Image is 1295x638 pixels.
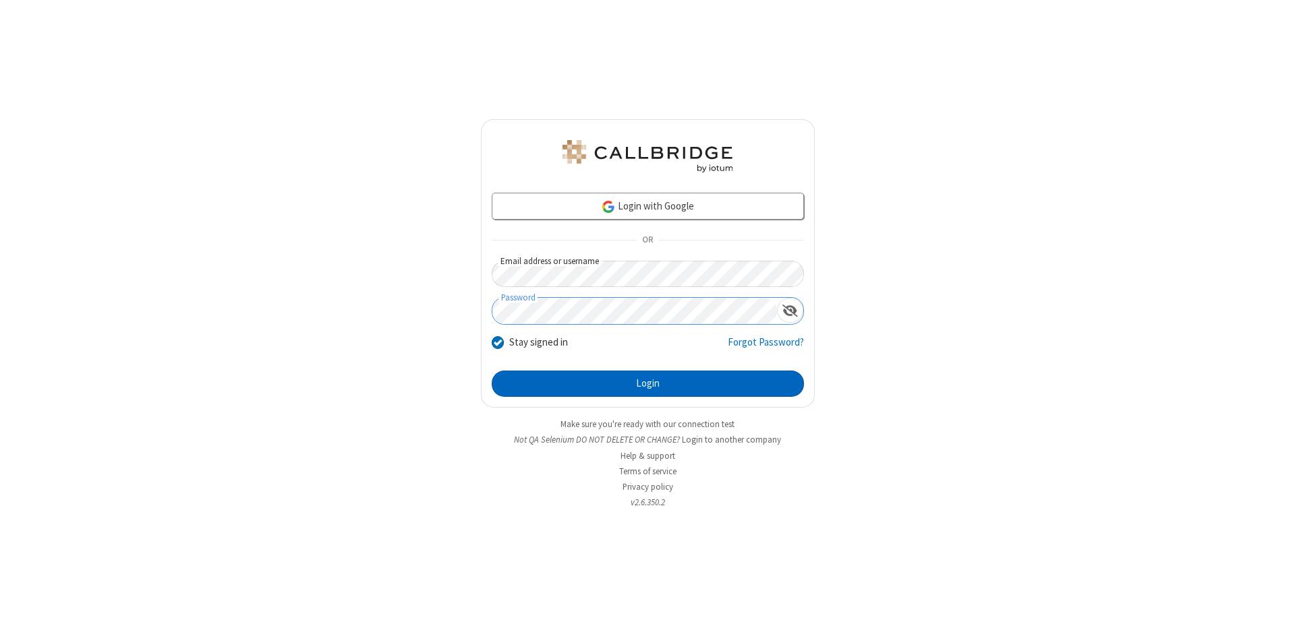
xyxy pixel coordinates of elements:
a: Terms of service [619,466,677,477]
button: Login [492,371,804,397]
a: Forgot Password? [728,335,804,360]
div: Show password [777,298,803,323]
label: Stay signed in [509,335,568,350]
button: Login to another company [682,433,781,446]
a: Help & support [621,450,675,461]
iframe: Chat [1261,603,1285,629]
img: google-icon.png [601,199,616,214]
a: Make sure you're ready with our connection test [560,418,735,430]
a: Login with Google [492,193,804,220]
img: QA Selenium DO NOT DELETE OR CHANGE [560,140,735,172]
input: Email address or username [492,261,804,287]
a: Privacy policy [623,481,673,492]
input: Password [492,298,777,324]
li: Not QA Selenium DO NOT DELETE OR CHANGE? [481,433,815,446]
span: OR [637,231,658,250]
li: v2.6.350.2 [481,496,815,509]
